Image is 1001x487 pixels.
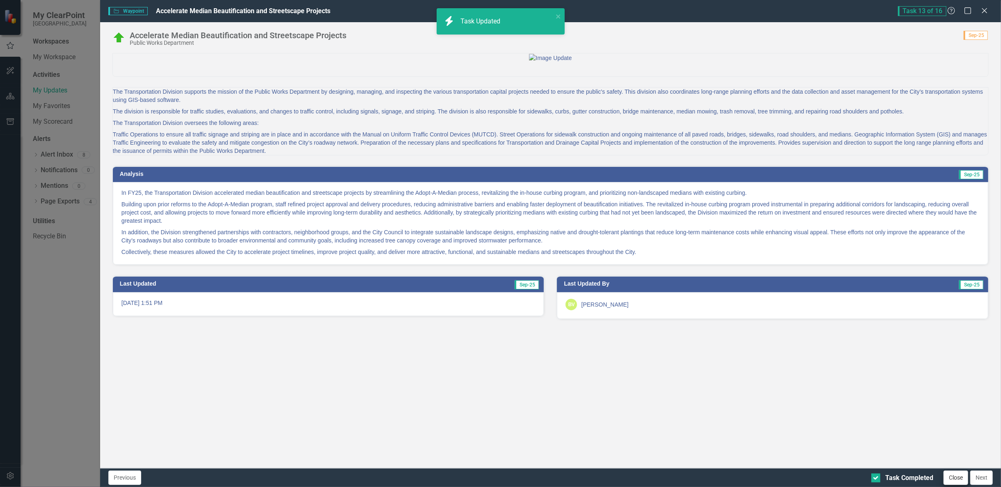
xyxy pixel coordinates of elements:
p: The division is responsible for traffic studies, evaluations, and changes to traffic control, inc... [113,106,988,117]
button: Next [970,471,993,485]
div: Public Works Department [130,40,346,46]
p: Building upon prior reforms to the Adopt-A-Median program, staff refined project approval and del... [121,198,980,226]
img: Image Update [529,54,572,62]
p: The Transportation Division oversees the following areas: [113,117,988,129]
h3: Analysis [120,171,540,177]
button: close [556,12,561,21]
span: Waypoint [108,7,148,15]
p: In FY25, the Transportation Division accelerated median beautification and streetscape projects b... [121,189,980,198]
p: Traffic Operations to ensure all traffic signage and striping are in place and in accordance with... [113,129,988,155]
h3: Last Updated By [564,281,834,287]
div: [DATE] 1:51 PM [113,292,544,316]
span: Sep-25 [959,170,983,179]
p: The Transportation Division supports the mission of the Public Works Department by designing, man... [113,88,988,106]
span: Task 13 of 16 [898,6,946,16]
span: Sep-25 [964,31,988,40]
div: [PERSON_NAME] [581,300,628,309]
span: Accelerate Median Beautification and Streetscape Projects [156,7,330,15]
span: Sep-25 [515,280,539,289]
div: Task Updated [460,17,502,26]
span: Sep-25 [959,280,983,289]
p: In addition, the Division strengthened partnerships with contractors, neighborhood groups, and th... [121,226,980,246]
div: BV [566,299,577,310]
button: Previous [108,471,141,485]
div: Accelerate Median Beautification and Streetscape Projects [130,31,346,40]
div: Task Completed [885,473,933,483]
button: Close [944,471,968,485]
p: Collectively, these measures allowed the City to accelerate project timelines, improve project qu... [121,246,980,256]
img: On Schedule or Complete [112,31,126,44]
h3: Last Updated [120,281,369,287]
